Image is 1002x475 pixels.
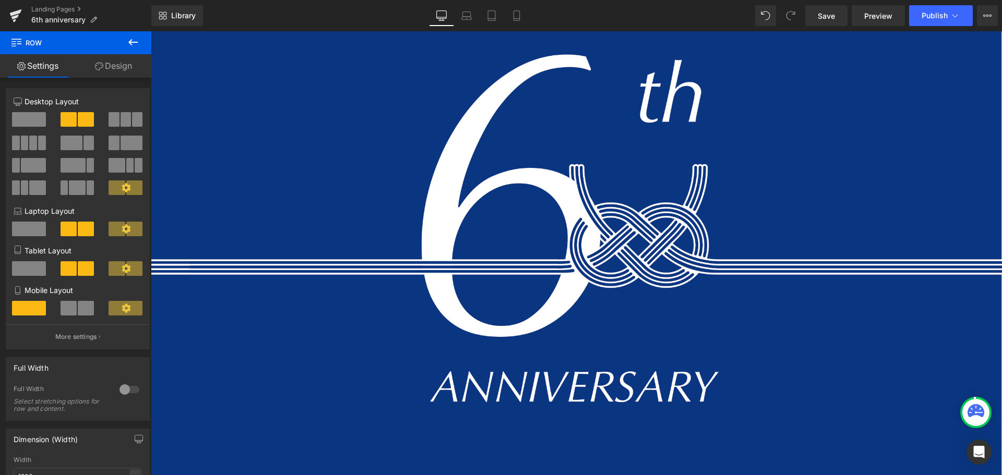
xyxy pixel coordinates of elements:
[14,385,109,396] div: Full Width
[504,5,529,26] a: Mobile
[14,285,142,296] p: Mobile Layout
[14,358,49,372] div: Full Width
[6,324,149,349] button: More settings
[76,54,151,78] a: Design
[909,5,973,26] button: Publish
[818,10,835,21] span: Save
[977,5,998,26] button: More
[755,5,776,26] button: Undo
[14,245,142,256] p: Tablet Layout
[864,10,892,21] span: Preview
[14,205,142,216] p: Laptop Layout
[14,96,142,107] p: Desktop Layout
[479,5,504,26] a: Tablet
[780,5,801,26] button: Redo
[31,5,151,14] a: Landing Pages
[31,16,86,24] span: 6th anniversary
[14,456,142,464] div: Width
[922,11,948,20] span: Publish
[967,440,992,465] div: Open Intercom Messenger
[151,5,203,26] a: New Library
[55,332,97,342] p: More settings
[10,31,115,54] span: Row
[454,5,479,26] a: Laptop
[852,5,905,26] a: Preview
[14,398,108,412] div: Select stretching options for row and content.
[429,5,454,26] a: Desktop
[14,429,78,444] div: Dimension (Width)
[171,11,196,20] span: Library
